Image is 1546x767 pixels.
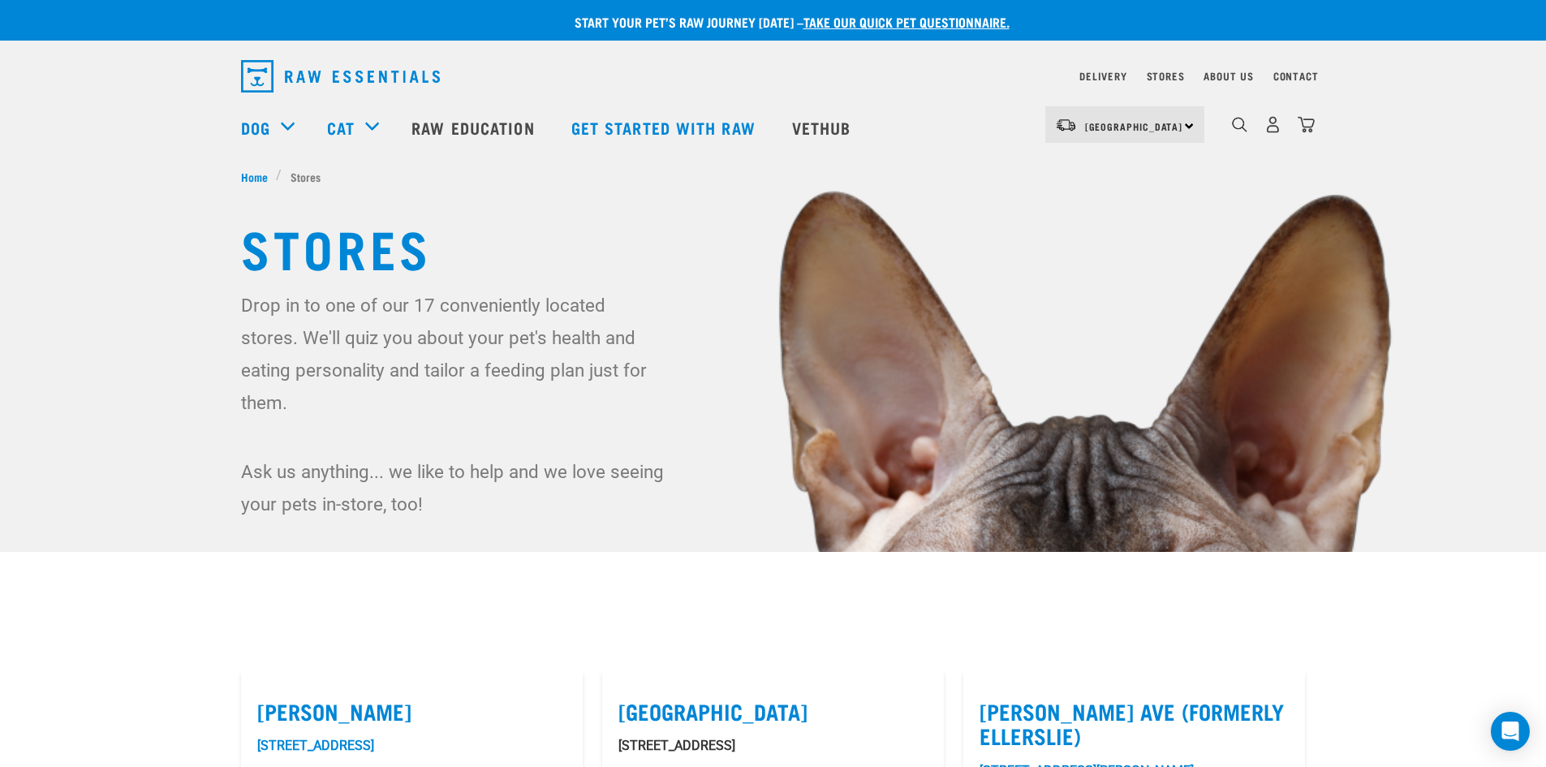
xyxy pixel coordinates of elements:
a: About Us [1204,73,1253,79]
a: Contact [1273,73,1319,79]
img: van-moving.png [1055,118,1077,132]
a: [STREET_ADDRESS] [257,738,374,753]
a: Cat [327,115,355,140]
a: Home [241,168,277,185]
span: Home [241,168,268,185]
a: Vethub [776,95,872,160]
img: home-icon-1@2x.png [1232,117,1247,132]
img: home-icon@2x.png [1298,116,1315,133]
div: Open Intercom Messenger [1491,712,1530,751]
nav: breadcrumbs [241,168,1306,185]
label: [PERSON_NAME] Ave (Formerly Ellerslie) [980,699,1289,748]
img: user.png [1264,116,1281,133]
label: [GEOGRAPHIC_DATA] [618,699,928,724]
a: Delivery [1079,73,1126,79]
img: Raw Essentials Logo [241,60,440,93]
p: [STREET_ADDRESS] [618,736,928,756]
a: Get started with Raw [555,95,776,160]
label: [PERSON_NAME] [257,699,566,724]
a: Raw Education [395,95,554,160]
p: Ask us anything... we like to help and we love seeing your pets in-store, too! [241,455,667,520]
a: Stores [1147,73,1185,79]
a: take our quick pet questionnaire. [803,18,1010,25]
a: Dog [241,115,270,140]
span: [GEOGRAPHIC_DATA] [1085,123,1183,129]
h1: Stores [241,218,1306,276]
p: Drop in to one of our 17 conveniently located stores. We'll quiz you about your pet's health and ... [241,289,667,419]
nav: dropdown navigation [228,54,1319,99]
